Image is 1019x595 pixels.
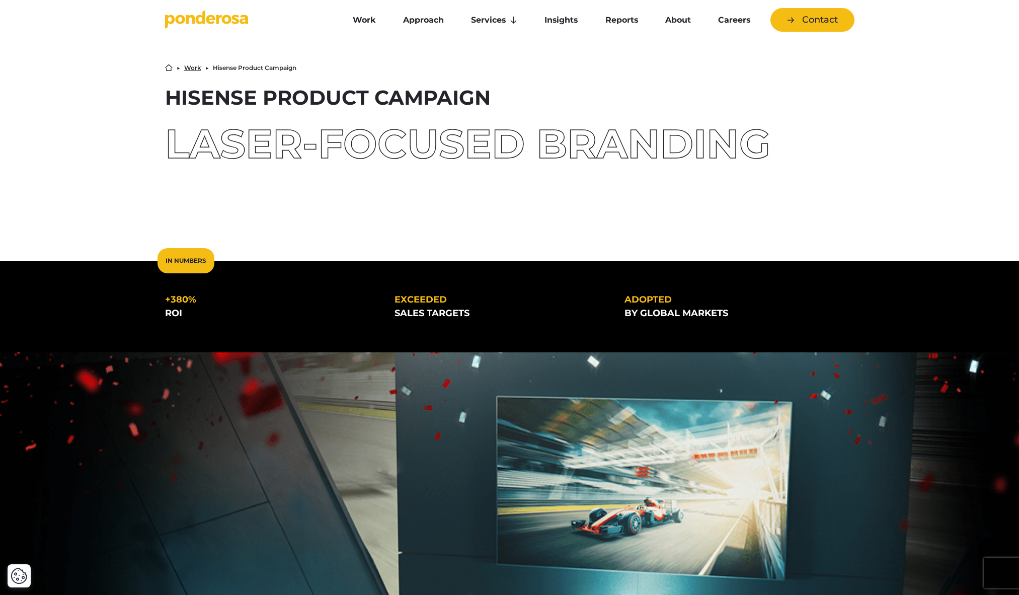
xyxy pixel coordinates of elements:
[395,307,608,320] div: sales targets
[770,8,854,32] a: Contact
[158,248,214,273] div: In Numbers
[391,10,455,31] a: Approach
[459,10,529,31] a: Services
[707,10,762,31] a: Careers
[624,307,838,320] div: by global markets
[177,65,180,71] li: ▶︎
[11,567,28,584] img: Revisit consent button
[165,124,854,164] div: Laser-focused branding
[341,10,387,31] a: Work
[205,65,209,71] li: ▶︎
[624,293,838,307] div: Adopted
[165,293,379,307] div: +380%
[165,307,379,320] div: ROI
[165,88,854,108] h1: Hisense Product Campaign
[11,567,28,584] button: Cookie Settings
[165,10,326,30] a: Go to homepage
[165,64,173,71] a: Home
[594,10,650,31] a: Reports
[395,293,608,307] div: Exceeded
[533,10,589,31] a: Insights
[654,10,702,31] a: About
[213,65,296,71] li: Hisense Product Campaign
[184,65,201,71] a: Work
